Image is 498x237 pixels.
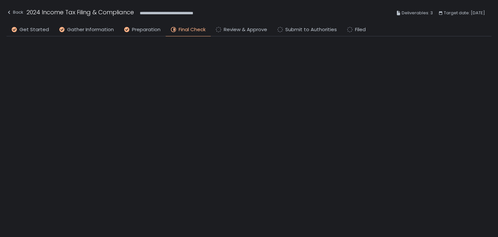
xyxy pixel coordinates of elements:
span: Review & Approve [224,26,267,33]
span: Get Started [19,26,49,33]
span: Preparation [132,26,160,33]
span: Submit to Authorities [285,26,337,33]
div: Back [6,8,23,16]
span: Final Check [179,26,206,33]
span: Deliverables: 3 [402,9,433,17]
span: Gather Information [67,26,114,33]
span: Filed [355,26,366,33]
button: Back [6,8,23,19]
h1: 2024 Income Tax Filing & Compliance [27,8,134,17]
span: Target date: [DATE] [444,9,485,17]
